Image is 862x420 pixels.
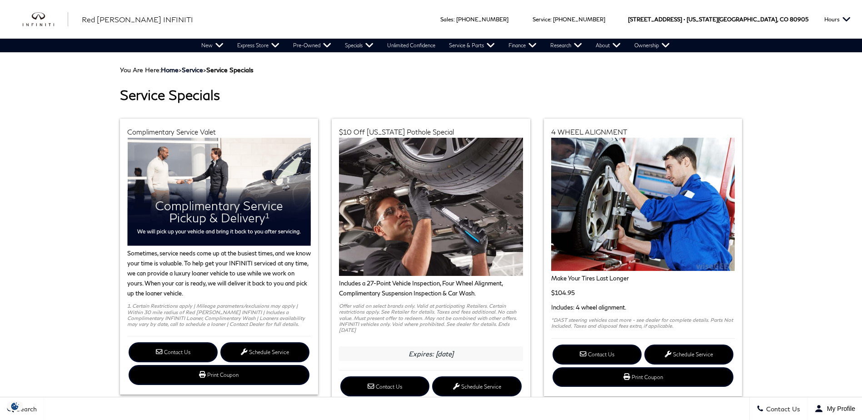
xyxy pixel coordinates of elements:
[764,405,800,413] span: Contact Us
[543,39,589,52] a: Research
[182,66,203,74] a: Service
[551,317,735,329] p: *DAST steering vehicles cost more - see dealer for complete details. Parts Not Included. Taxes an...
[338,39,380,52] a: Specials
[220,342,309,362] a: Schedule Service
[23,12,68,27] img: INFINITI
[823,405,855,412] span: My Profile
[129,342,218,362] a: Contact Us
[628,39,677,52] a: Ownership
[339,128,523,135] h2: $10 Off [US_STATE] Pothole Special
[551,138,735,271] img: Red Noland INFINITI Service Center
[644,345,733,365] a: Schedule Service
[553,367,734,387] a: Print Coupon
[442,39,502,52] a: Service & Parts
[206,66,254,74] strong: Service Specials
[120,87,742,102] h1: Service Specials
[286,39,338,52] a: Pre-Owned
[409,350,453,358] em: Expires: [DATE]
[14,405,37,413] span: Search
[5,401,25,411] section: Click to Open Cookie Consent Modal
[551,288,735,298] p: $104.95
[380,39,442,52] a: Unlimited Confidence
[807,397,862,420] button: Open user profile menu
[456,16,508,23] a: [PHONE_NUMBER]
[533,16,550,23] span: Service
[453,16,455,23] span: :
[161,66,254,74] span: >
[23,12,68,27] a: infiniti
[551,302,735,312] p: Includes: 4 wheel alignment.
[82,14,193,25] a: Red [PERSON_NAME] INFINITI
[432,376,521,396] a: Schedule Service
[230,39,286,52] a: Express Store
[551,128,735,135] h2: 4 WHEEL ALIGNMENT
[553,345,642,365] a: Contact Us
[339,303,523,333] p: Offer valid on select brands only. Valid at participating Retailers. Certain restrictions apply. ...
[553,16,605,23] a: [PHONE_NUMBER]
[502,39,543,52] a: Finance
[5,401,25,411] img: Opt-Out Icon
[161,66,179,74] a: Home
[82,15,193,24] span: Red [PERSON_NAME] INFINITI
[440,16,453,23] span: Sales
[120,66,254,74] span: You Are Here:
[194,39,677,52] nav: Main Navigation
[339,278,523,298] p: Includes a 27-Point Vehicle Inspection, Four Wheel Alignment, Complimentary Suspension Inspection...
[340,376,429,396] a: Contact Us
[182,66,254,74] span: >
[628,16,808,23] a: [STREET_ADDRESS] • [US_STATE][GEOGRAPHIC_DATA], CO 80905
[127,248,311,298] p: Sometimes, service needs come up at the busiest times, and we know your time is valuable. To help...
[551,273,735,283] p: Make Your Tires Last Longer
[129,365,310,385] a: Print Coupon
[127,128,311,135] h2: Complimentary Service Valet
[127,303,311,327] p: 1. Certain Restrictions apply | Mileage parameters/exclusions may apply | Within 30 mile radius o...
[194,39,230,52] a: New
[589,39,628,52] a: About
[550,16,552,23] span: :
[120,66,742,74] div: Breadcrumbs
